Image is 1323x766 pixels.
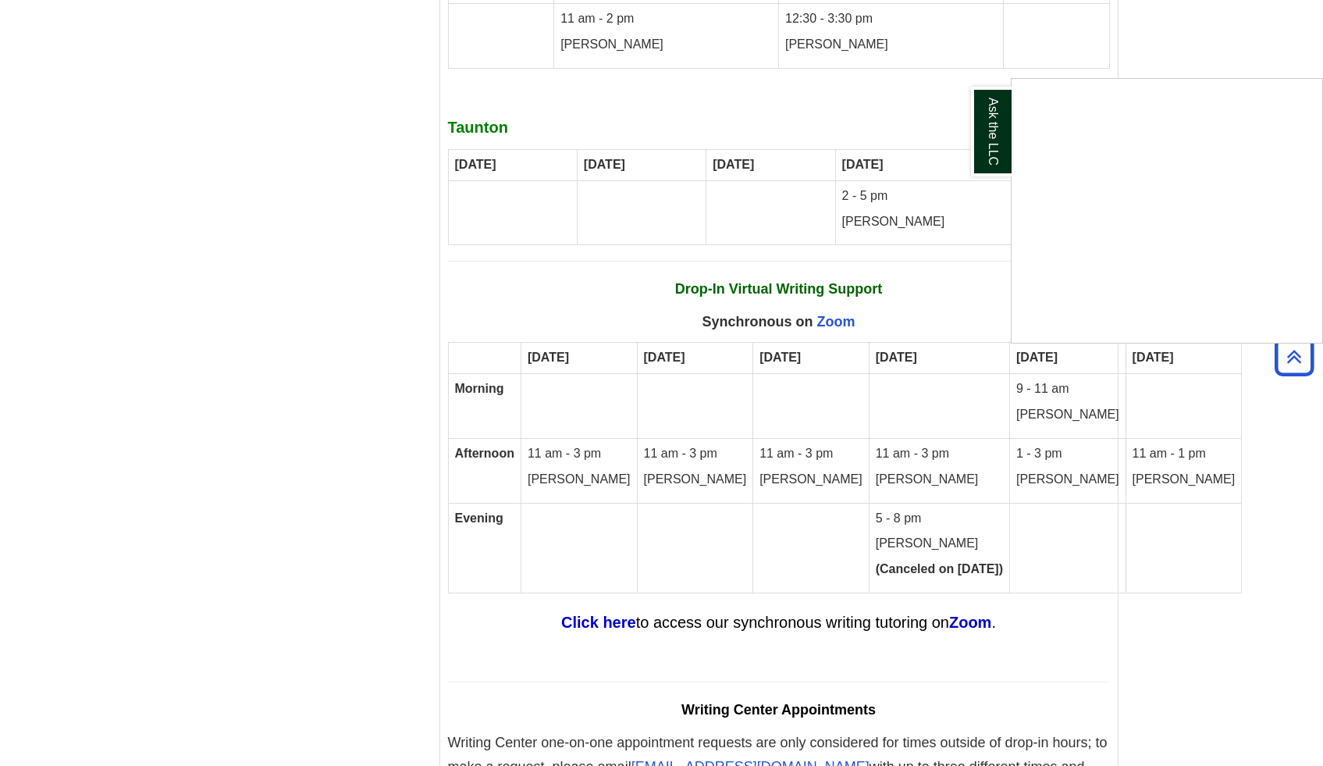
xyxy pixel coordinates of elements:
[1016,380,1119,398] p: 9 - 11 am
[713,158,754,171] strong: [DATE]
[560,36,772,54] p: [PERSON_NAME]
[991,614,996,631] span: .
[1269,346,1319,367] a: Back to Top
[759,351,801,364] strong: [DATE]
[1016,351,1058,364] strong: [DATE]
[584,158,625,171] strong: [DATE]
[876,562,1003,575] strong: (Canceled on [DATE])
[1133,351,1174,364] strong: [DATE]
[455,511,503,525] strong: Evening
[561,614,636,631] a: Click here
[759,471,862,489] p: [PERSON_NAME]
[681,702,876,718] span: Writing Center Appointments
[876,445,1003,463] p: 11 am - 3 pm
[644,471,747,489] p: [PERSON_NAME]
[528,351,569,364] strong: [DATE]
[1016,406,1119,424] p: [PERSON_NAME]
[842,158,884,171] strong: [DATE]
[876,510,1003,528] p: 5 - 8 pm
[702,314,855,330] span: Synchronous on
[817,314,855,330] a: Zoom
[1133,471,1236,489] p: [PERSON_NAME]
[455,158,496,171] strong: [DATE]
[785,10,997,28] p: 12:30 - 3:30 pm
[949,614,991,631] a: Zoom
[528,445,631,463] p: 11 am - 3 pm
[528,471,631,489] p: [PERSON_NAME]
[560,10,772,28] p: 11 am - 2 pm
[1016,471,1119,489] p: [PERSON_NAME]
[876,471,1003,489] p: [PERSON_NAME]
[1133,445,1236,463] p: 11 am - 1 pm
[455,447,514,460] strong: Afternoon
[785,36,997,54] p: [PERSON_NAME]
[1012,79,1322,343] iframe: Chat Widget
[759,445,862,463] p: 11 am - 3 pm
[876,535,1003,553] p: [PERSON_NAME]
[842,213,1103,231] p: [PERSON_NAME]
[842,187,1103,205] p: 2 - 5 pm
[448,119,508,136] strong: Taunton
[644,445,747,463] p: 11 am - 3 pm
[1011,78,1323,344] div: Ask the LLC
[1016,445,1119,463] p: 1 - 3 pm
[971,87,1012,176] a: Ask the LLC
[644,351,685,364] strong: [DATE]
[675,281,882,297] strong: Drop-In Virtual Writing Support
[876,351,917,364] strong: [DATE]
[636,614,949,631] span: to access our synchronous writing tutoring on
[455,382,504,395] strong: Morning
